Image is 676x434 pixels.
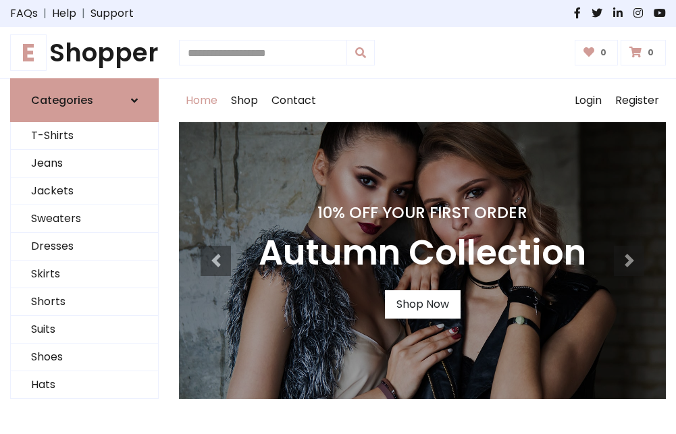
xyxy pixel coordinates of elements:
[179,79,224,122] a: Home
[11,205,158,233] a: Sweaters
[265,79,323,122] a: Contact
[621,40,666,65] a: 0
[76,5,90,22] span: |
[10,38,159,67] h1: Shopper
[11,233,158,261] a: Dresses
[11,371,158,399] a: Hats
[52,5,76,22] a: Help
[11,150,158,178] a: Jeans
[11,288,158,316] a: Shorts
[11,261,158,288] a: Skirts
[575,40,619,65] a: 0
[608,79,666,122] a: Register
[11,122,158,150] a: T-Shirts
[259,203,586,222] h4: 10% Off Your First Order
[224,79,265,122] a: Shop
[597,47,610,59] span: 0
[31,94,93,107] h6: Categories
[11,316,158,344] a: Suits
[385,290,461,319] a: Shop Now
[10,78,159,122] a: Categories
[259,233,586,274] h3: Autumn Collection
[568,79,608,122] a: Login
[644,47,657,59] span: 0
[38,5,52,22] span: |
[10,38,159,67] a: EShopper
[11,344,158,371] a: Shoes
[11,178,158,205] a: Jackets
[10,5,38,22] a: FAQs
[90,5,134,22] a: Support
[10,34,47,71] span: E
